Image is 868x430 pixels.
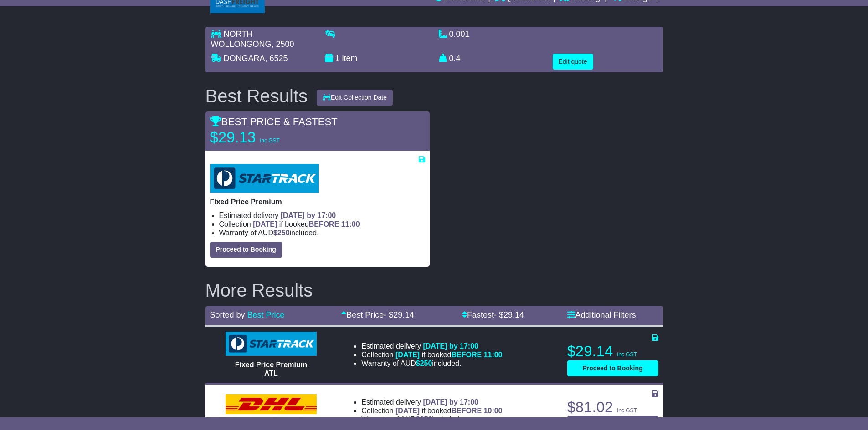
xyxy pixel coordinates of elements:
[484,407,503,415] span: 10:00
[420,359,432,367] span: 250
[211,30,272,49] span: NORTH WOLLONGONG
[219,211,425,220] li: Estimated delivery
[210,116,338,127] span: BEST PRICE & FASTEST
[201,86,313,106] div: Best Results
[341,310,414,319] a: Best Price- $29.14
[361,350,502,359] li: Collection
[309,220,339,228] span: BEFORE
[416,359,432,367] span: $
[226,332,317,356] img: StarTrack: Fixed Price Premium ATL
[210,310,245,319] span: Sorted by
[567,360,658,376] button: Proceed to Booking
[361,342,502,350] li: Estimated delivery
[210,164,319,193] img: StarTrack: Fixed Price Premium
[253,220,277,228] span: [DATE]
[420,415,432,423] span: 250
[416,415,432,423] span: $
[503,310,524,319] span: 29.14
[553,54,593,70] button: Edit quote
[317,90,393,106] button: Edit Collection Date
[617,407,637,414] span: inc GST
[361,406,502,415] li: Collection
[567,310,636,319] a: Additional Filters
[395,407,502,415] span: if booked
[361,359,502,368] li: Warranty of AUD included.
[219,228,425,237] li: Warranty of AUD included.
[395,407,420,415] span: [DATE]
[224,54,265,63] span: DONGARA
[494,310,524,319] span: - $
[342,54,358,63] span: item
[205,280,663,300] h2: More Results
[219,220,425,228] li: Collection
[253,220,360,228] span: if booked
[210,242,282,258] button: Proceed to Booking
[281,212,336,219] span: [DATE] by 17:00
[384,310,414,319] span: - $
[567,398,658,416] p: $81.02
[265,54,288,63] span: , 6525
[395,351,502,359] span: if booked
[226,394,317,414] img: DHL: Domestic Express
[272,40,294,49] span: , 2500
[395,351,420,359] span: [DATE]
[210,128,324,147] p: $29.13
[335,54,340,63] span: 1
[617,351,637,358] span: inc GST
[361,398,502,406] li: Estimated delivery
[210,197,425,206] p: Fixed Price Premium
[451,351,482,359] span: BEFORE
[260,137,280,144] span: inc GST
[235,361,307,377] span: Fixed Price Premium ATL
[393,310,414,319] span: 29.14
[423,342,478,350] span: [DATE] by 17:00
[484,351,503,359] span: 11:00
[449,30,470,39] span: 0.001
[449,54,461,63] span: 0.4
[247,310,285,319] a: Best Price
[361,415,502,424] li: Warranty of AUD included.
[423,398,478,406] span: [DATE] by 17:00
[462,310,524,319] a: Fastest- $29.14
[341,220,360,228] span: 11:00
[451,407,482,415] span: BEFORE
[277,229,290,237] span: 250
[273,229,290,237] span: $
[567,342,658,360] p: $29.14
